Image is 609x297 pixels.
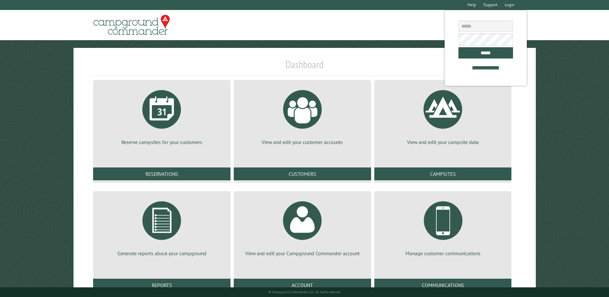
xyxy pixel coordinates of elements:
[234,279,371,292] a: Account
[382,139,504,146] p: View and edit your campsite data
[382,85,504,146] a: View and edit your campsite data
[101,250,223,257] p: Generate reports about your campground
[241,139,363,146] p: View and edit your customer accounts
[241,250,363,257] p: View and edit your Campground Commander account
[101,85,223,146] a: Reserve campsites for your customers
[268,290,341,294] small: © Campground Commander LLC. All rights reserved.
[234,167,371,180] a: Customers
[241,196,363,257] a: View and edit your Campground Commander account
[101,139,223,146] p: Reserve campsites for your customers
[374,167,512,180] a: Campsites
[241,85,363,146] a: View and edit your customer accounts
[91,13,172,38] img: Campground Commander
[93,167,231,180] a: Reservations
[382,196,504,257] a: Manage customer communications
[374,279,512,292] a: Communications
[101,196,223,257] a: Generate reports about your campground
[91,58,517,76] h1: Dashboard
[93,279,231,292] a: Reports
[382,250,504,257] p: Manage customer communications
